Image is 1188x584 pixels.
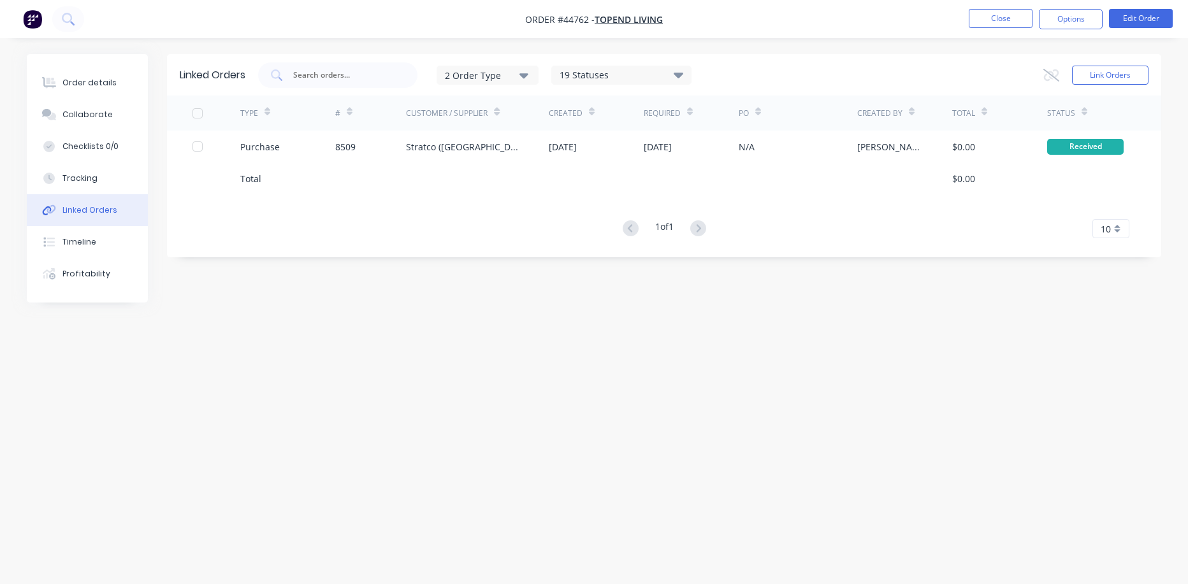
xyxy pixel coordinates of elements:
div: Total [240,172,261,185]
a: Topend Living [595,13,663,25]
div: Profitability [62,268,110,280]
button: Profitability [27,258,148,290]
div: 8509 [335,140,356,153]
div: 19 Statuses [552,68,691,82]
button: Link Orders [1072,66,1148,85]
div: Collaborate [62,109,113,120]
div: Created [549,108,583,119]
button: Linked Orders [27,194,148,226]
div: 2 Order Type [445,68,530,82]
div: $0.00 [952,172,975,185]
div: $0.00 [952,140,975,153]
button: Order details [27,67,148,99]
button: Edit Order [1109,9,1173,28]
div: TYPE [240,108,258,119]
div: Linked Orders [180,68,245,83]
div: Status [1047,108,1075,119]
div: # [335,108,340,119]
div: Received [1047,139,1124,155]
button: Checklists 0/0 [27,131,148,162]
div: N/A [739,140,755,153]
input: Search orders... [292,69,398,82]
div: Total [952,108,975,119]
div: Customer / Supplier [406,108,488,119]
div: Order details [62,77,117,89]
button: Timeline [27,226,148,258]
span: 10 [1101,222,1111,236]
div: Timeline [62,236,96,248]
img: Factory [23,10,42,29]
button: Tracking [27,162,148,194]
button: Close [969,9,1032,28]
button: 2 Order Type [437,66,539,85]
div: [PERSON_NAME] [857,140,927,153]
span: Order #44762 - [525,13,595,25]
div: Purchase [240,140,280,153]
div: Linked Orders [62,204,117,216]
div: Stratco ([GEOGRAPHIC_DATA]) Pty Ltd [406,140,523,153]
div: Tracking [62,173,98,184]
div: Checklists 0/0 [62,141,119,152]
div: [DATE] [644,140,672,153]
div: [DATE] [549,140,577,153]
div: 1 of 1 [655,220,674,238]
div: Required [644,108,681,119]
button: Options [1039,9,1103,29]
div: Created By [857,108,902,119]
div: PO [739,108,749,119]
button: Collaborate [27,99,148,131]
